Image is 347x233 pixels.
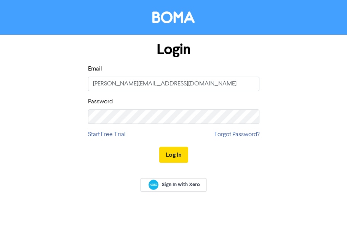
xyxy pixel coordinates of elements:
[88,97,113,106] label: Password
[152,11,195,23] img: BOMA Logo
[214,130,259,139] a: Forgot Password?
[309,196,347,233] iframe: Chat Widget
[141,178,206,191] a: Sign In with Xero
[88,130,126,139] a: Start Free Trial
[149,180,158,190] img: Xero logo
[88,64,102,74] label: Email
[162,181,200,188] span: Sign In with Xero
[88,41,259,58] h1: Login
[159,147,188,163] button: Log In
